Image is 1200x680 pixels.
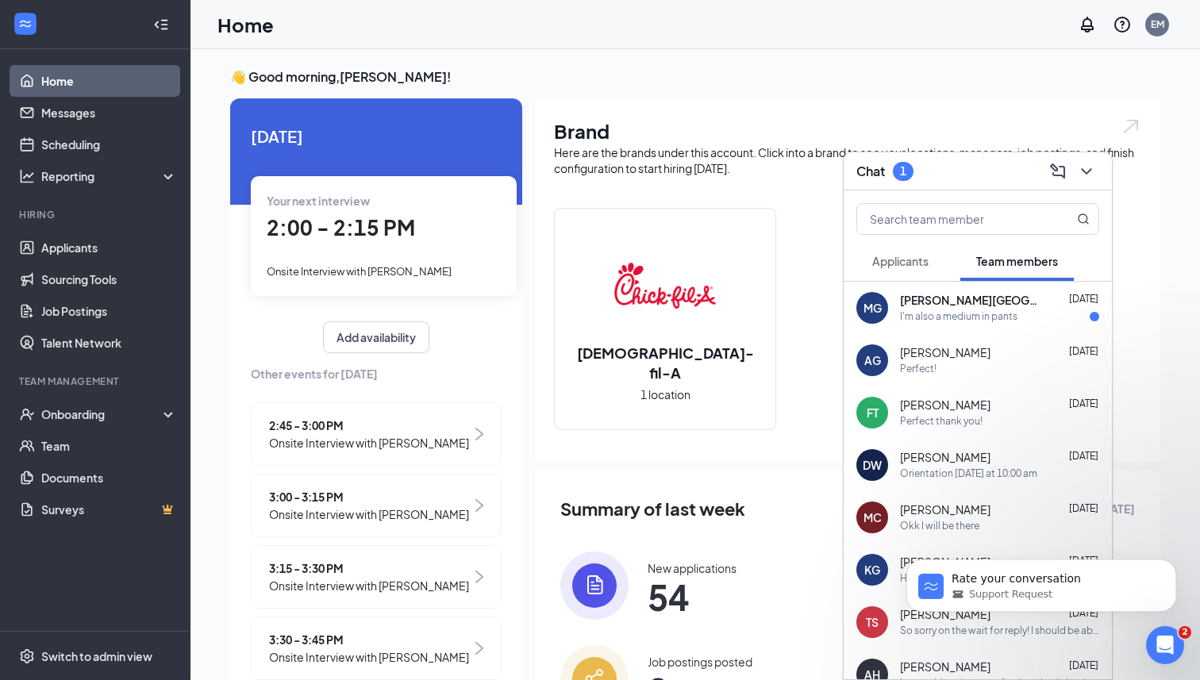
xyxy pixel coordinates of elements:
a: Scheduling [41,129,177,160]
a: Sourcing Tools [41,263,177,295]
span: Summary of last week [560,495,745,523]
a: Team [41,430,177,462]
a: Home [41,65,177,97]
span: [DATE] [1069,398,1098,410]
div: Switch to admin view [41,648,152,664]
div: TS [866,614,879,630]
div: Job postings posted [648,654,752,670]
span: Onsite Interview with [PERSON_NAME] [269,577,469,594]
a: SurveysCrown [41,494,177,525]
svg: ComposeMessage [1048,162,1067,181]
div: FT [867,405,879,421]
span: Team members [976,254,1058,268]
svg: WorkstreamLogo [17,16,33,32]
svg: QuestionInfo [1113,15,1132,34]
span: Onsite Interview with [PERSON_NAME] [269,434,469,451]
div: AG [864,352,881,368]
button: ChevronDown [1074,159,1099,184]
div: Hiring [19,208,174,221]
span: Onsite Interview with [PERSON_NAME] [267,265,452,278]
div: Perfect! [900,363,937,376]
div: EM [1151,17,1164,31]
span: [DATE] [1069,660,1098,672]
div: Onboarding [41,406,163,422]
span: Applicants [872,254,929,268]
div: I'm also a medium in pants [900,310,1017,324]
span: Your next interview [267,194,370,208]
h2: [DEMOGRAPHIC_DATA]-fil-A [555,343,775,382]
div: Orientation [DATE] at 10:00 am [900,467,1037,481]
div: Okk I will be there [900,520,979,533]
svg: Settings [19,648,35,664]
div: Perfect thank you! [900,415,983,428]
span: 2:45 - 3:00 PM [269,417,469,434]
div: New applications [648,560,737,576]
div: MC [863,509,882,525]
span: [DATE] [1069,294,1098,305]
svg: UserCheck [19,406,35,422]
span: 3:30 - 3:45 PM [269,631,469,648]
img: icon [560,551,629,620]
span: [PERSON_NAME][GEOGRAPHIC_DATA] [900,293,1043,309]
div: Here are the brands under this account. Click into a brand to see your locations, managers, job p... [554,144,1141,176]
h1: Home [217,11,274,38]
a: Messages [41,97,177,129]
a: Talent Network [41,327,177,359]
iframe: Intercom notifications message [883,526,1200,637]
div: Reporting [41,168,178,184]
span: [PERSON_NAME] [900,450,990,466]
span: 2:00 - 2:15 PM [267,214,415,240]
span: [DATE] [1069,451,1098,463]
span: 1 location [640,386,690,403]
span: Other events for [DATE] [251,365,502,382]
div: 1 [900,164,906,178]
button: ComposeMessage [1045,159,1071,184]
h1: Brand [554,117,1141,144]
span: 3:15 - 3:30 PM [269,559,469,577]
span: [DATE] [251,124,502,148]
span: Onsite Interview with [PERSON_NAME] [269,505,469,523]
span: 3:00 - 3:15 PM [269,488,469,505]
a: Job Postings [41,295,177,327]
a: Applicants [41,232,177,263]
img: Chick-fil-A [614,235,716,336]
span: 2 [1179,626,1191,639]
h3: 👋 Good morning, [PERSON_NAME] ! [230,68,1160,86]
input: Search team member [857,204,1045,234]
span: [PERSON_NAME] [900,502,990,518]
span: [PERSON_NAME] [900,398,990,413]
span: [DATE] [1069,503,1098,515]
a: Documents [41,462,177,494]
span: [PERSON_NAME] [900,659,990,675]
button: Add availability [323,321,429,353]
svg: Analysis [19,168,35,184]
svg: ChevronDown [1077,162,1096,181]
span: 54 [648,582,737,611]
div: Team Management [19,375,174,388]
svg: MagnifyingGlass [1077,213,1090,225]
img: open.6027fd2a22e1237b5b06.svg [1121,117,1141,136]
div: MG [863,300,882,316]
div: DW [863,457,882,473]
svg: Collapse [153,17,169,33]
iframe: Intercom live chat [1146,626,1184,664]
div: KG [864,562,880,578]
svg: Notifications [1078,15,1097,34]
span: [PERSON_NAME] [900,345,990,361]
span: [DATE] [1069,346,1098,358]
h3: Chat [856,163,885,180]
span: Onsite Interview with [PERSON_NAME] [269,648,469,666]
